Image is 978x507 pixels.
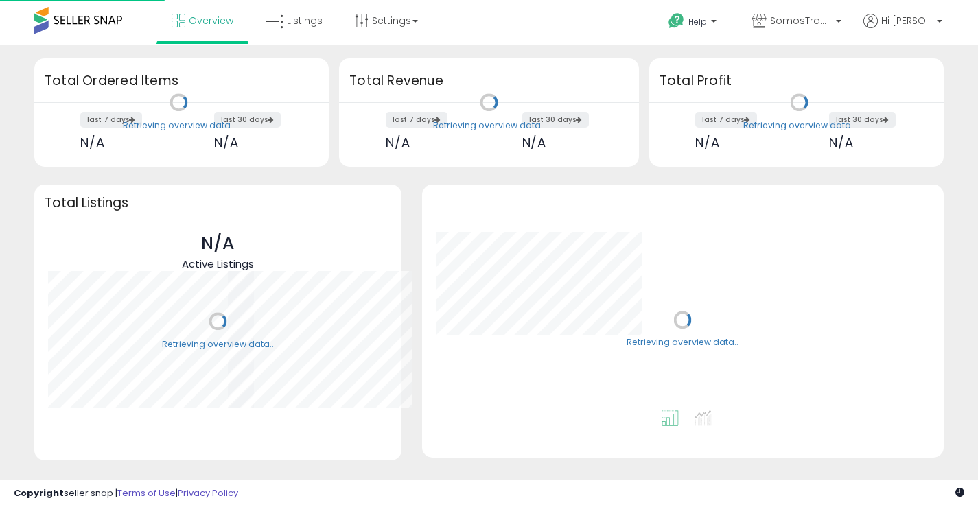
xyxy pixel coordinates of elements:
span: Help [688,16,707,27]
div: Retrieving overview data.. [162,338,274,351]
div: Retrieving overview data.. [123,119,235,132]
i: Get Help [668,12,685,30]
span: Hi [PERSON_NAME] [881,14,933,27]
span: Overview [189,14,233,27]
strong: Copyright [14,486,64,499]
a: Privacy Policy [178,486,238,499]
a: Hi [PERSON_NAME] [863,14,942,45]
a: Terms of Use [117,486,176,499]
div: Retrieving overview data.. [433,119,545,132]
span: SomosTrade GmbH [770,14,832,27]
div: seller snap | | [14,487,238,500]
div: Retrieving overview data.. [743,119,855,132]
span: Listings [287,14,323,27]
a: Help [657,2,730,45]
div: Retrieving overview data.. [627,337,738,349]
